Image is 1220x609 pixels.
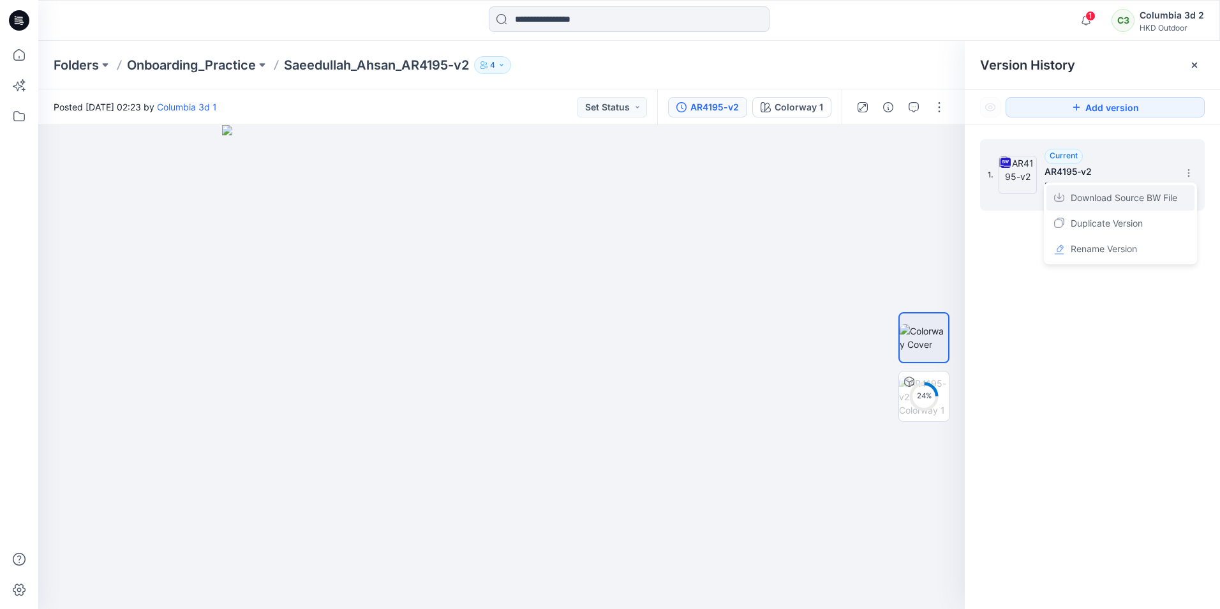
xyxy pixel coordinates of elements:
[1140,23,1204,33] div: HKD Outdoor
[284,56,469,74] p: Saeedullah_Ahsan_AR4195-v2
[127,56,256,74] a: Onboarding_Practice
[878,97,898,117] button: Details
[1006,97,1205,117] button: Add version
[157,101,217,112] a: Columbia 3d 1
[668,97,747,117] button: AR4195-v2
[899,377,949,417] img: AR4195-v2 Colorway 1
[1189,60,1200,70] button: Close
[1045,164,1172,179] h5: AR4195-v2
[1050,151,1078,160] span: Current
[1045,179,1172,192] span: Posted by: Columbia 3d 1
[222,125,780,609] img: eyJhbGciOiJIUzI1NiIsImtpZCI6IjAiLCJzbHQiOiJzZXMiLCJ0eXAiOiJKV1QifQ.eyJkYXRhIjp7InR5cGUiOiJzdG9yYW...
[1140,8,1204,23] div: Columbia 3d 2
[54,56,99,74] a: Folders
[980,97,1001,117] button: Show Hidden Versions
[1085,11,1096,21] span: 1
[690,100,739,114] div: AR4195-v2
[54,100,217,114] span: Posted [DATE] 02:23 by
[474,56,511,74] button: 4
[1071,241,1137,257] span: Rename Version
[988,169,993,181] span: 1.
[752,97,831,117] button: Colorway 1
[1071,190,1177,206] span: Download Source BW File
[980,57,1075,73] span: Version History
[900,324,948,351] img: Colorway Cover
[999,156,1037,194] img: AR4195-v2
[490,58,495,72] p: 4
[909,391,939,402] div: 24 %
[775,100,823,114] div: Colorway 1
[1071,216,1143,231] span: Duplicate Version
[1112,9,1134,32] div: C3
